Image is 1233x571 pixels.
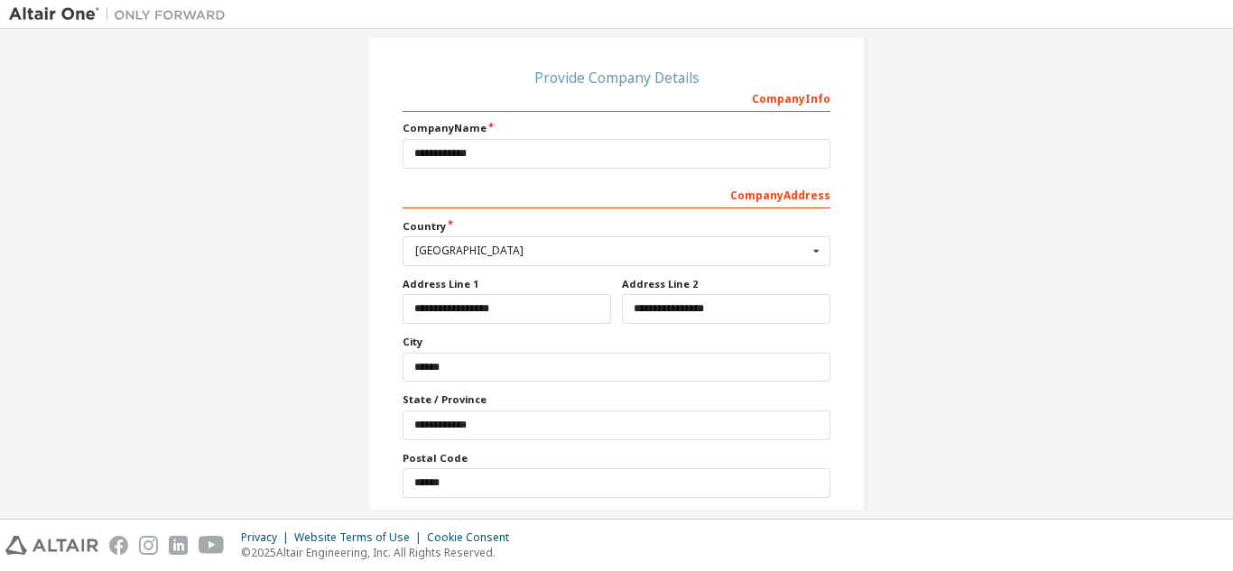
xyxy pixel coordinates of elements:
[403,180,830,208] div: Company Address
[294,530,427,545] div: Website Terms of Use
[622,277,830,291] label: Address Line 2
[139,536,158,555] img: instagram.svg
[415,245,808,256] div: [GEOGRAPHIC_DATA]
[199,536,225,555] img: youtube.svg
[403,335,830,349] label: City
[403,83,830,112] div: Company Info
[403,451,830,465] label: Postal Code
[169,536,188,555] img: linkedin.svg
[5,536,98,555] img: altair_logo.svg
[427,530,520,545] div: Cookie Consent
[241,530,294,545] div: Privacy
[9,5,235,23] img: Altair One
[241,545,520,560] p: © 2025 Altair Engineering, Inc. All Rights Reserved.
[403,72,830,83] div: Provide Company Details
[403,277,611,291] label: Address Line 1
[109,536,128,555] img: facebook.svg
[403,392,830,407] label: State / Province
[403,121,830,135] label: Company Name
[403,219,830,234] label: Country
